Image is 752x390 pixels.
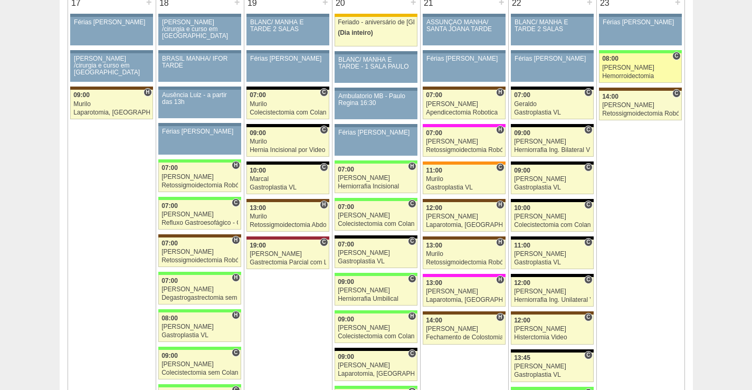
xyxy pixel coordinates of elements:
[426,19,502,33] div: ASSUNÇÃO MANHÃ/ SANTA JOANA TARDE
[338,175,414,182] div: [PERSON_NAME]
[514,167,530,174] span: 09:00
[161,240,178,247] span: 07:00
[423,240,505,269] a: H 13:00 Murilo Retossigmoidectomia Robótica
[74,55,149,77] div: [PERSON_NAME] /cirurgia e curso em [GEOGRAPHIC_DATA]
[246,53,329,82] a: Férias [PERSON_NAME]
[423,199,505,202] div: Key: Santa Joana
[602,93,618,100] span: 14:00
[335,198,417,201] div: Key: Brasil
[158,90,241,118] a: Ausência Luiz - a partir das 13h
[514,288,591,295] div: [PERSON_NAME]
[426,101,502,108] div: [PERSON_NAME]
[672,89,680,98] span: Consultório
[335,88,417,91] div: Key: Aviso
[250,91,266,99] span: 07:00
[161,277,178,284] span: 07:00
[70,50,153,53] div: Key: Aviso
[514,354,530,362] span: 13:45
[161,164,178,172] span: 07:00
[426,259,502,266] div: Retossigmoidectomia Robótica
[426,297,502,303] div: Laparotomia, [GEOGRAPHIC_DATA], Drenagem, Bridas VL
[320,126,328,134] span: Consultório
[426,184,502,191] div: Gastroplastia VL
[584,275,592,284] span: Consultório
[496,238,504,246] span: Hospital
[338,29,373,36] span: (Dia inteiro)
[408,349,416,358] span: Consultório
[162,92,237,106] div: Ausência Luiz - a partir das 13h
[335,91,417,119] a: Ambulatorio MB - Paulo Regina 16:30
[335,164,417,193] a: H 07:00 [PERSON_NAME] Herniorrafia Incisional
[423,202,505,232] a: H 12:00 [PERSON_NAME] Laparotomia, [GEOGRAPHIC_DATA], Drenagem, Bridas
[426,167,442,174] span: 11:00
[250,213,326,220] div: Murilo
[161,369,238,376] div: Colecistectomia sem Colangiografia VL
[161,294,238,301] div: Degastrogastrectomia sem vago
[496,313,504,321] span: Hospital
[514,138,591,145] div: [PERSON_NAME]
[602,64,679,71] div: [PERSON_NAME]
[423,274,505,277] div: Key: Pro Matre
[338,203,354,211] span: 07:00
[338,129,414,136] div: Férias [PERSON_NAME]
[161,352,178,359] span: 09:00
[426,222,502,229] div: Laparotomia, [GEOGRAPHIC_DATA], Drenagem, Bridas
[338,183,414,190] div: Herniorrafia Incisional
[246,199,329,202] div: Key: Santa Joana
[338,278,354,286] span: 09:00
[514,297,591,303] div: Herniorrafia Ing. Unilateral VL
[602,102,679,109] div: [PERSON_NAME]
[320,163,328,172] span: Consultório
[603,19,678,26] div: Férias [PERSON_NAME]
[250,138,326,145] div: Murilo
[599,53,681,83] a: C 08:00 [PERSON_NAME] Hemorroidectomia
[158,126,241,155] a: Férias [PERSON_NAME]
[423,53,505,82] a: Férias [PERSON_NAME]
[158,163,241,192] a: H 07:00 [PERSON_NAME] Retossigmoidectomia Robótica
[250,222,326,229] div: Retossigmoidectomia Abdominal VL
[426,317,442,324] span: 14:00
[73,101,150,108] div: Murilo
[511,17,593,45] a: BLANC/ MANHÃ E TARDE 2 SALAS
[320,201,328,209] span: Hospital
[232,273,240,282] span: Hospital
[514,184,591,191] div: Gastroplastia VL
[335,273,417,276] div: Key: Brasil
[338,250,414,256] div: [PERSON_NAME]
[408,274,416,283] span: Consultório
[338,166,354,173] span: 07:00
[338,333,414,340] div: Colecistectomia com Colangiografia VL
[246,236,329,240] div: Key: Sírio Libanês
[423,277,505,307] a: H 13:00 [PERSON_NAME] Laparotomia, [GEOGRAPHIC_DATA], Drenagem, Bridas VL
[426,279,442,287] span: 13:00
[161,324,238,330] div: [PERSON_NAME]
[584,351,592,359] span: Consultório
[511,161,593,165] div: Key: Blanc
[514,204,530,212] span: 10:00
[408,312,416,320] span: Hospital
[584,313,592,321] span: Consultório
[335,51,417,54] div: Key: Aviso
[514,176,591,183] div: [PERSON_NAME]
[158,237,241,267] a: H 07:00 [PERSON_NAME] Retossigmoidectomia Robótica
[338,19,414,26] div: Feriado - aniversário de [GEOGRAPHIC_DATA]
[515,55,590,62] div: Férias [PERSON_NAME]
[408,199,416,208] span: Consultório
[158,350,241,379] a: C 09:00 [PERSON_NAME] Colecistectomia sem Colangiografia VL
[161,315,178,322] span: 08:00
[514,91,530,99] span: 07:00
[335,124,417,127] div: Key: Aviso
[232,311,240,319] span: Hospital
[338,316,354,323] span: 09:00
[514,222,591,229] div: Colecistectomia com Colangiografia VL
[514,259,591,266] div: Gastroplastia VL
[250,101,326,108] div: Murilo
[246,127,329,157] a: C 09:00 Murilo Hernia Incisional por Video
[158,87,241,90] div: Key: Aviso
[335,54,417,83] a: BLANC/ MANHÃ E TARDE - 1 SALA PAULO
[426,176,502,183] div: Murilo
[514,334,591,341] div: Histerctomia Video
[158,17,241,45] a: [PERSON_NAME] /cirurgia e curso em [GEOGRAPHIC_DATA]
[158,197,241,200] div: Key: Brasil
[514,363,591,370] div: [PERSON_NAME]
